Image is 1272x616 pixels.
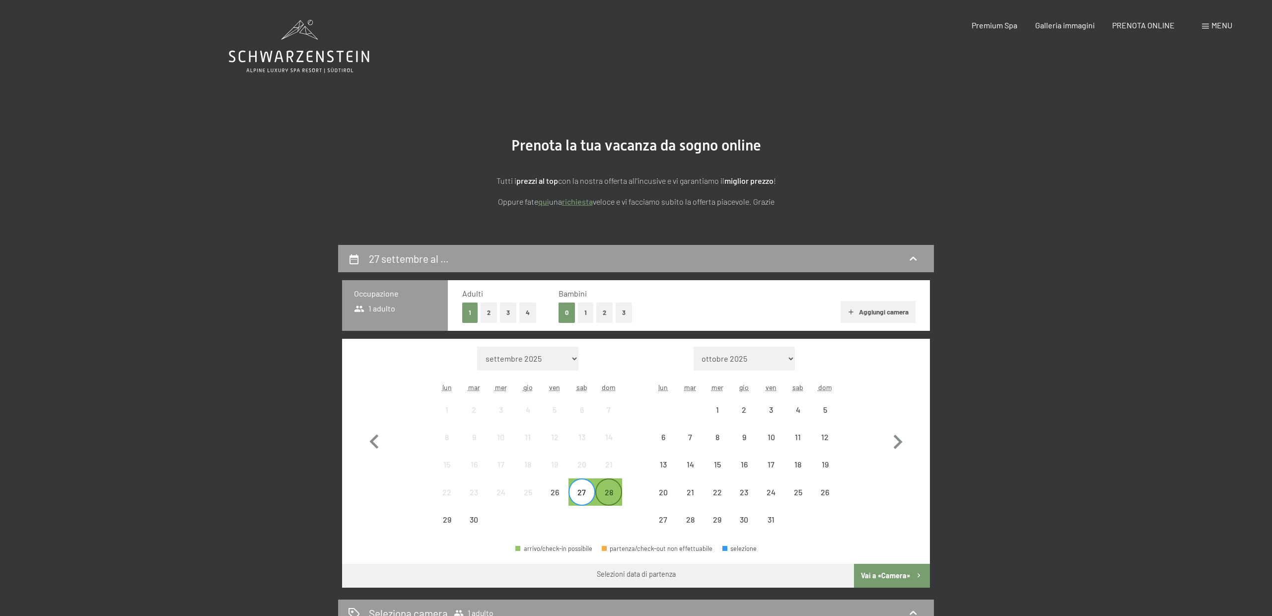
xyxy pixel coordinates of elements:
[488,451,514,478] div: Wed Sep 17 2025
[759,488,783,513] div: 24
[812,478,839,505] div: partenza/check-out non effettuabile
[758,478,784,505] div: Fri Oct 24 2025
[542,488,567,513] div: 26
[434,461,459,485] div: 15
[568,424,595,451] div: Sat Sep 13 2025
[650,506,677,533] div: Mon Oct 27 2025
[602,383,616,391] abbr: domenica
[562,197,593,206] a: richiesta
[434,433,459,458] div: 8
[541,396,568,423] div: partenza/check-out non effettuabile
[511,137,761,154] span: Prenota la tua vacanza da sogno online
[460,478,487,505] div: partenza/check-out non effettuabile
[812,451,839,478] div: partenza/check-out non effettuabile
[650,451,677,478] div: partenza/check-out non effettuabile
[541,424,568,451] div: partenza/check-out non effettuabile
[731,506,758,533] div: Thu Oct 30 2025
[354,303,395,314] span: 1 adulto
[1035,20,1095,30] span: Galleria immagini
[758,506,784,533] div: partenza/check-out non effettuabile
[576,383,587,391] abbr: sabato
[758,396,784,423] div: Fri Oct 03 2025
[595,451,622,478] div: partenza/check-out non effettuabile
[812,478,839,505] div: Sun Oct 26 2025
[541,478,568,505] div: Fri Sep 26 2025
[704,478,730,505] div: partenza/check-out non effettuabile
[461,433,486,458] div: 9
[538,197,549,206] a: quì
[433,478,460,505] div: partenza/check-out non effettuabile
[731,424,758,451] div: partenza/check-out non effettuabile
[434,516,459,540] div: 29
[732,461,757,485] div: 16
[812,424,839,451] div: Sun Oct 12 2025
[732,406,757,431] div: 2
[568,396,595,423] div: partenza/check-out non effettuabile
[731,506,758,533] div: partenza/check-out non effettuabile
[515,488,540,513] div: 25
[784,396,811,423] div: Sat Oct 04 2025
[704,424,730,451] div: Wed Oct 08 2025
[568,424,595,451] div: partenza/check-out non effettuabile
[461,406,486,431] div: 2
[704,396,730,423] div: partenza/check-out non effettuabile
[514,424,541,451] div: Thu Sep 11 2025
[813,433,838,458] div: 12
[596,433,621,458] div: 14
[784,424,811,451] div: Sat Oct 11 2025
[595,451,622,478] div: Sun Sep 21 2025
[677,506,704,533] div: Tue Oct 28 2025
[442,383,452,391] abbr: lunedì
[569,406,594,431] div: 6
[488,396,514,423] div: Wed Sep 03 2025
[731,451,758,478] div: partenza/check-out non effettuabile
[677,506,704,533] div: partenza/check-out non effettuabile
[1112,20,1175,30] a: PRENOTA ONLINE
[813,461,838,485] div: 19
[488,424,514,451] div: partenza/check-out non effettuabile
[519,303,536,323] button: 4
[541,451,568,478] div: partenza/check-out non effettuabile
[784,424,811,451] div: partenza/check-out non effettuabile
[758,478,784,505] div: partenza/check-out non effettuabile
[468,383,480,391] abbr: martedì
[705,433,729,458] div: 8
[658,383,668,391] abbr: lunedì
[500,303,516,323] button: 3
[758,451,784,478] div: Fri Oct 17 2025
[812,451,839,478] div: Sun Oct 19 2025
[514,451,541,478] div: partenza/check-out non effettuabile
[678,488,703,513] div: 21
[650,478,677,505] div: Mon Oct 20 2025
[731,478,758,505] div: partenza/check-out non effettuabile
[461,488,486,513] div: 23
[488,478,514,505] div: Wed Sep 24 2025
[732,433,757,458] div: 9
[489,461,513,485] div: 17
[489,433,513,458] div: 10
[516,176,558,185] strong: prezzi al top
[489,406,513,431] div: 3
[704,396,730,423] div: Wed Oct 01 2025
[549,383,560,391] abbr: venerdì
[559,303,575,323] button: 0
[596,461,621,485] div: 21
[731,424,758,451] div: Thu Oct 09 2025
[705,461,729,485] div: 15
[792,383,803,391] abbr: sabato
[462,303,478,323] button: 1
[758,396,784,423] div: partenza/check-out non effettuabile
[758,424,784,451] div: Fri Oct 10 2025
[731,478,758,505] div: Thu Oct 23 2025
[704,478,730,505] div: Wed Oct 22 2025
[460,424,487,451] div: partenza/check-out non effettuabile
[433,396,460,423] div: Mon Sep 01 2025
[434,488,459,513] div: 22
[388,195,884,208] p: Oppure fate una veloce e vi facciamo subito la offerta piacevole. Grazie
[433,424,460,451] div: partenza/check-out non effettuabile
[651,488,676,513] div: 20
[489,488,513,513] div: 24
[732,516,757,540] div: 30
[677,478,704,505] div: Tue Oct 21 2025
